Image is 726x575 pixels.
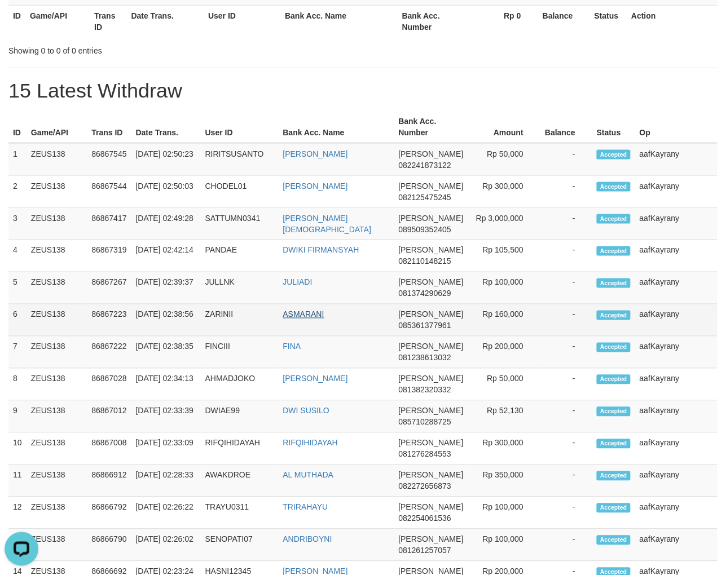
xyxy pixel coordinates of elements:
td: SATTUMN0341 [201,208,279,240]
td: ZEUS138 [27,497,87,529]
span: [PERSON_NAME] [399,182,464,191]
span: Accepted [597,182,631,192]
a: ASMARANI [283,310,324,319]
td: Rp 350,000 [468,465,540,497]
td: RIFQIHIDAYAH [201,433,279,465]
span: [PERSON_NAME] [399,310,464,319]
a: [PERSON_NAME][DEMOGRAPHIC_DATA] [283,214,372,234]
td: aafKayrany [635,529,718,561]
td: ZEUS138 [27,337,87,369]
span: [PERSON_NAME] [399,439,464,448]
td: ZEUS138 [27,529,87,561]
td: aafKayrany [635,465,718,497]
th: ID [8,5,25,37]
td: [DATE] 02:26:02 [131,529,201,561]
th: Date Trans. [131,111,201,143]
span: Copy 081276284553 to clipboard [399,450,451,459]
span: [PERSON_NAME] [399,503,464,512]
span: [PERSON_NAME] [399,246,464,255]
td: FINCIII [201,337,279,369]
th: Bank Acc. Number [394,111,468,143]
td: - [540,240,592,272]
td: 8 [8,369,27,401]
th: Status [592,111,635,143]
span: Accepted [597,214,631,224]
td: 12 [8,497,27,529]
td: [DATE] 02:50:03 [131,176,201,208]
td: 6 [8,304,27,337]
td: [DATE] 02:38:56 [131,304,201,337]
td: AHMADJOKO [201,369,279,401]
td: [DATE] 02:34:13 [131,369,201,401]
h1: 15 Latest Withdraw [8,79,718,102]
span: Accepted [597,439,631,449]
td: [DATE] 02:26:22 [131,497,201,529]
th: Status [590,5,627,37]
td: 86867545 [87,143,131,176]
th: Game/API [25,5,90,37]
td: - [540,369,592,401]
span: [PERSON_NAME] [399,535,464,544]
td: ZEUS138 [27,401,87,433]
td: aafKayrany [635,433,718,465]
td: 86867012 [87,401,131,433]
td: 86867544 [87,176,131,208]
td: Rp 160,000 [468,304,540,337]
span: Accepted [597,278,631,288]
span: Copy 082241873122 to clipboard [399,161,451,170]
a: ANDRIBOYNI [283,535,332,544]
span: Accepted [597,150,631,160]
td: 86867223 [87,304,131,337]
td: [DATE] 02:38:35 [131,337,201,369]
td: ZEUS138 [27,272,87,304]
th: ID [8,111,27,143]
td: 86867008 [87,433,131,465]
th: Bank Acc. Name [280,5,398,37]
td: 4 [8,240,27,272]
td: [DATE] 02:33:39 [131,401,201,433]
td: [DATE] 02:39:37 [131,272,201,304]
td: ZEUS138 [27,433,87,465]
td: - [540,337,592,369]
a: DWIKI FIRMANSYAH [283,246,359,255]
td: 3 [8,208,27,240]
span: [PERSON_NAME] [399,342,464,351]
td: aafKayrany [635,272,718,304]
td: aafKayrany [635,497,718,529]
td: aafKayrany [635,304,718,337]
td: aafKayrany [635,143,718,176]
a: [PERSON_NAME] [283,182,348,191]
th: Rp 0 [461,5,538,37]
th: Amount [468,111,540,143]
td: JULLNK [201,272,279,304]
td: ZEUS138 [27,240,87,272]
span: [PERSON_NAME] [399,406,464,415]
td: PANDAE [201,240,279,272]
td: aafKayrany [635,401,718,433]
td: Rp 3,000,000 [468,208,540,240]
th: Action [627,5,718,37]
td: ZEUS138 [27,465,87,497]
div: Showing 0 to 0 of 0 entries [8,41,294,56]
td: 11 [8,465,27,497]
span: Accepted [597,503,631,513]
button: Open LiveChat chat widget [5,5,38,38]
td: 86866792 [87,497,131,529]
span: Copy 082272656873 to clipboard [399,482,451,491]
td: CHODEL01 [201,176,279,208]
td: 86867267 [87,272,131,304]
span: [PERSON_NAME] [399,471,464,480]
td: - [540,433,592,465]
span: Accepted [597,471,631,481]
td: Rp 300,000 [468,176,540,208]
td: - [540,143,592,176]
td: aafKayrany [635,176,718,208]
td: AWAKDROE [201,465,279,497]
span: Accepted [597,536,631,545]
span: Copy 082110148215 to clipboard [399,257,451,266]
td: - [540,304,592,337]
td: [DATE] 02:49:28 [131,208,201,240]
td: ZARINII [201,304,279,337]
td: - [540,465,592,497]
th: Bank Acc. Number [398,5,462,37]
